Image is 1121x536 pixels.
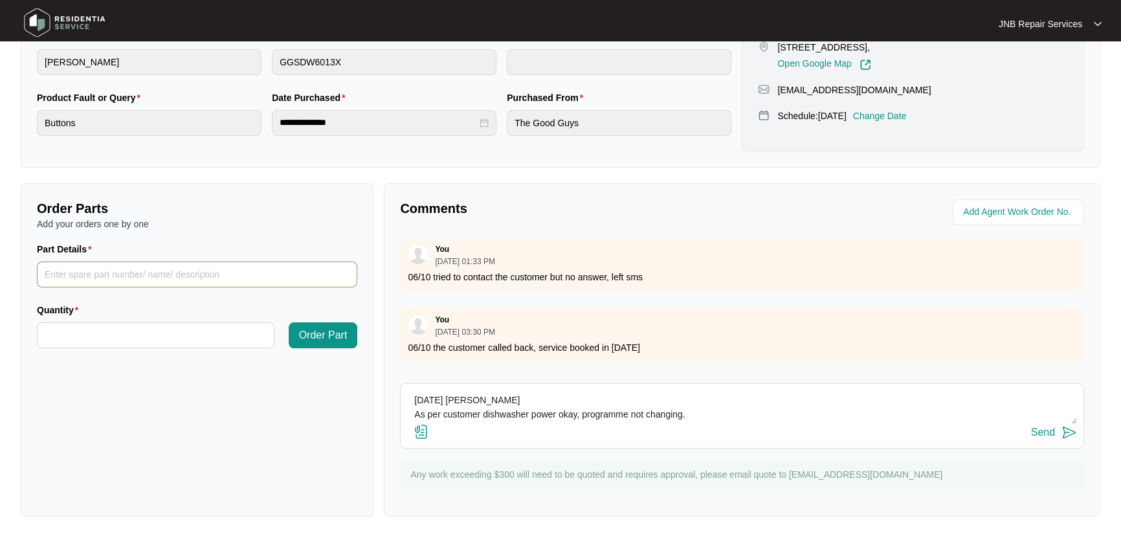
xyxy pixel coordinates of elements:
[758,109,770,121] img: map-pin
[408,315,428,335] img: user.svg
[408,245,428,264] img: user.svg
[289,322,358,348] button: Order Part
[37,304,83,317] label: Quantity
[408,341,1076,354] p: 06/10 the customer called back, service booked in [DATE]
[435,258,494,265] p: [DATE] 01:33 PM
[37,91,146,104] label: Product Fault or Query
[410,468,1078,481] p: Any work exceeding $300 will need to be quoted and requires approval, please email quote to [EMAI...
[272,91,350,104] label: Date Purchased
[37,262,357,287] input: Part Details
[860,59,871,71] img: Link-External
[777,41,871,54] p: [STREET_ADDRESS],
[758,84,770,95] img: map-pin
[1094,21,1102,27] img: dropdown arrow
[19,3,110,42] img: residentia service logo
[435,315,449,325] p: You
[777,84,931,96] p: [EMAIL_ADDRESS][DOMAIN_NAME]
[37,218,357,230] p: Add your orders one by one
[507,49,731,75] input: Serial Number
[37,243,97,256] label: Part Details
[37,110,261,136] input: Product Fault or Query
[37,199,357,218] p: Order Parts
[1061,425,1077,440] img: send-icon.svg
[37,49,261,75] input: Brand
[435,328,494,336] p: [DATE] 03:30 PM
[280,116,477,129] input: Date Purchased
[299,328,348,343] span: Order Part
[272,49,496,75] input: Product Model
[435,244,449,254] p: You
[507,91,588,104] label: Purchased From
[38,323,274,348] input: Quantity
[1031,424,1077,441] button: Send
[777,109,846,122] p: Schedule: [DATE]
[414,424,429,440] img: file-attachment-doc.svg
[777,59,871,71] a: Open Google Map
[963,205,1076,220] input: Add Agent Work Order No.
[853,109,907,122] p: Change Date
[999,17,1082,30] p: JNB Repair Services
[758,41,770,52] img: map-pin
[1031,427,1055,438] div: Send
[400,199,733,218] p: Comments
[408,271,1076,284] p: 06/10 tried to contact the customer but no answer, left sms
[507,110,731,136] input: Purchased From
